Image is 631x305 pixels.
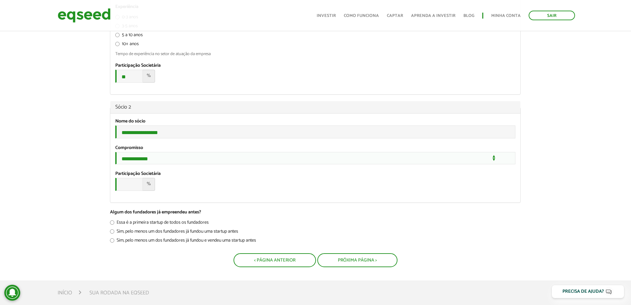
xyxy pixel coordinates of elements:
a: Minha conta [491,14,521,18]
a: Investir [317,14,336,18]
a: Captar [387,14,403,18]
img: EqSeed [58,7,111,24]
span: % [143,70,155,83]
div: Tempo de experiência no setor de atuação da empresa [115,52,515,56]
label: Compromisso [115,146,143,150]
span: % [143,178,155,191]
a: Sair [529,11,575,20]
input: 5 a 10 anos [115,33,120,37]
button: < Página Anterior [234,253,316,267]
a: Blog [463,14,474,18]
label: 5 a 10 anos [115,33,143,39]
button: Próxima Página > [317,253,397,267]
label: 10+ anos [115,42,139,48]
label: Algum dos fundadores já empreendeu antes? [110,210,201,215]
label: Sim, pelo menos um dos fundadores já fundou uma startup antes [110,229,238,236]
li: Sua rodada na EqSeed [89,288,149,297]
input: 10+ anos [115,42,120,46]
input: Sim, pelo menos um dos fundadores já fundou e vendeu uma startup antes [110,238,114,243]
label: Nome do sócio [115,119,145,124]
label: Participação Societária [115,63,161,68]
label: Sim, pelo menos um dos fundadores já fundou e vendeu uma startup antes [110,238,256,245]
a: Como funciona [344,14,379,18]
input: Sim, pelo menos um dos fundadores já fundou uma startup antes [110,229,114,234]
span: Sócio 2 [115,103,131,112]
input: Essa é a primeira startup de todos os fundadores [110,220,114,225]
a: Início [58,290,72,296]
label: Participação Societária [115,172,161,176]
label: Essa é a primeira startup de todos os fundadores [110,220,209,227]
a: Aprenda a investir [411,14,455,18]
